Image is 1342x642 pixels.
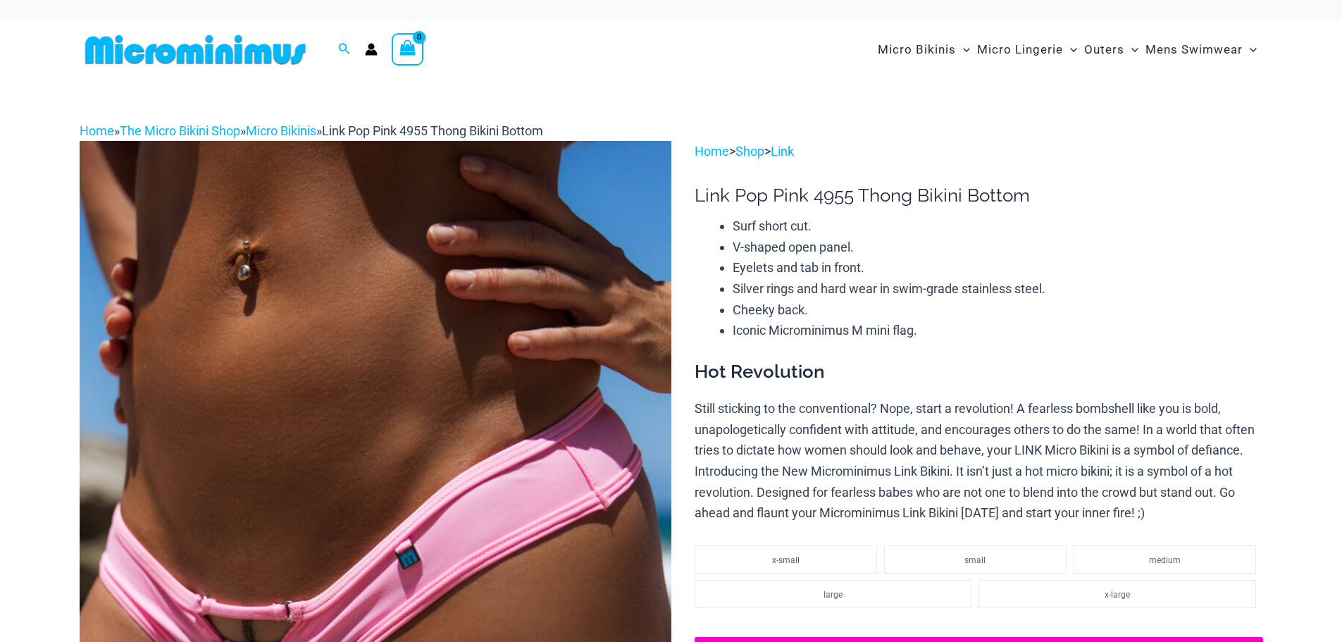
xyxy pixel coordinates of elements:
span: Menu Toggle [956,32,970,68]
a: OutersMenu ToggleMenu Toggle [1081,28,1142,71]
li: V-shaped open panel. [733,237,1262,258]
li: medium [1074,545,1256,574]
a: Shop [735,144,764,159]
a: Link [771,144,794,159]
span: Mens Swimwear [1145,32,1243,68]
li: x-small [695,545,877,574]
p: > > [695,141,1262,162]
p: Still sticking to the conventional? Nope, start a revolution! A fearless bombshell like you is bo... [695,398,1262,524]
a: Micro BikinisMenu ToggleMenu Toggle [874,28,974,71]
span: large [824,590,843,600]
li: Eyelets and tab in front. [733,257,1262,278]
a: Search icon link [338,41,351,58]
a: Micro Bikinis [246,123,316,138]
a: Account icon link [365,43,378,56]
a: View Shopping Cart, empty [392,33,424,66]
span: medium [1149,555,1181,565]
li: small [884,545,1067,574]
span: » » » [80,123,543,138]
nav: Site Navigation [872,26,1263,73]
span: Link Pop Pink 4955 Thong Bikini Bottom [322,123,543,138]
a: Micro LingerieMenu ToggleMenu Toggle [974,28,1081,71]
li: Silver rings and hard wear in swim-grade stainless steel. [733,278,1262,300]
li: Iconic Microminimus M mini flag. [733,320,1262,341]
li: x-large [978,580,1255,608]
span: Menu Toggle [1063,32,1077,68]
a: Home [695,144,729,159]
span: Outers [1084,32,1124,68]
a: Home [80,123,114,138]
span: Micro Bikinis [878,32,956,68]
a: The Micro Bikini Shop [120,123,240,138]
span: x-large [1105,590,1130,600]
li: large [695,580,971,608]
span: Micro Lingerie [977,32,1063,68]
span: small [964,555,986,565]
span: x-small [772,555,800,565]
a: Mens SwimwearMenu ToggleMenu Toggle [1142,28,1260,71]
h3: Hot Revolution [695,360,1262,384]
li: Cheeky back. [733,300,1262,321]
h1: Link Pop Pink 4955 Thong Bikini Bottom [695,185,1262,206]
img: MM SHOP LOGO FLAT [80,34,311,66]
span: Menu Toggle [1124,32,1138,68]
span: Menu Toggle [1243,32,1257,68]
li: Surf short cut. [733,216,1262,237]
